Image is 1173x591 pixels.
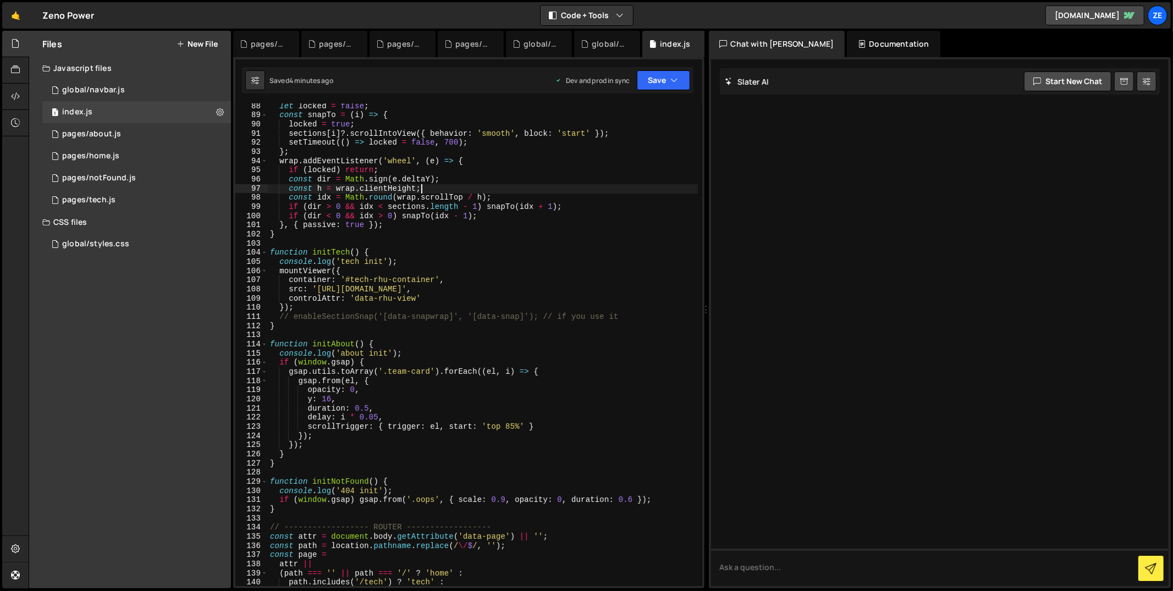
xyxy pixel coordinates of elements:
[235,212,268,221] div: 100
[235,175,268,184] div: 96
[235,367,268,377] div: 117
[235,129,268,139] div: 91
[1148,5,1168,25] a: Ze
[42,145,231,167] div: 17319/48061.js
[541,5,633,25] button: Code + Tools
[592,38,627,49] div: global/styles.css
[555,76,630,85] div: Dev and prod in sync
[235,422,268,432] div: 123
[387,38,422,49] div: pages/tech.js
[709,31,845,57] div: Chat with [PERSON_NAME]
[42,79,231,101] div: 17319/48060.js
[235,495,268,505] div: 131
[42,101,231,123] div: 17319/48058.js
[235,377,268,386] div: 118
[235,395,268,404] div: 120
[42,9,95,22] div: Zeno Power
[235,550,268,560] div: 137
[235,487,268,496] div: 130
[235,184,268,194] div: 97
[62,107,92,117] div: index.js
[235,349,268,358] div: 115
[235,514,268,523] div: 133
[235,138,268,147] div: 92
[62,173,136,183] div: pages/notFound.js
[42,123,231,145] div: 17319/48063.js
[637,70,690,90] button: Save
[235,477,268,487] div: 129
[235,165,268,175] div: 95
[235,257,268,267] div: 105
[235,560,268,569] div: 138
[235,330,268,340] div: 113
[235,432,268,441] div: 124
[42,167,231,189] div: 17319/48064.js
[235,275,268,285] div: 107
[251,38,286,49] div: pages/notFound.js
[269,76,333,85] div: Saved
[235,220,268,230] div: 101
[235,322,268,331] div: 112
[235,385,268,395] div: 119
[235,459,268,468] div: 127
[235,450,268,459] div: 126
[235,523,268,532] div: 134
[62,239,129,249] div: global/styles.css
[235,147,268,157] div: 93
[62,129,121,139] div: pages/about.js
[524,38,559,49] div: global/navbar.js
[235,312,268,322] div: 111
[235,340,268,349] div: 114
[1045,5,1144,25] a: [DOMAIN_NAME]
[235,468,268,477] div: 128
[42,38,62,50] h2: Files
[235,578,268,587] div: 140
[177,40,218,48] button: New File
[235,294,268,303] div: 109
[1024,71,1111,91] button: Start new chat
[62,151,119,161] div: pages/home.js
[235,230,268,239] div: 102
[725,76,769,87] h2: Slater AI
[235,102,268,111] div: 88
[42,189,231,211] div: 17319/48062.js
[62,195,115,205] div: pages/tech.js
[235,239,268,248] div: 103
[235,413,268,422] div: 122
[235,157,268,166] div: 94
[235,111,268,120] div: 89
[847,31,940,57] div: Documentation
[235,532,268,542] div: 135
[660,38,690,49] div: index.js
[29,57,231,79] div: Javascript files
[235,440,268,450] div: 125
[235,542,268,551] div: 136
[235,202,268,212] div: 99
[319,38,354,49] div: pages/about.js
[235,285,268,294] div: 108
[235,303,268,312] div: 110
[235,358,268,367] div: 116
[235,248,268,257] div: 104
[235,120,268,129] div: 90
[235,193,268,202] div: 98
[235,569,268,578] div: 139
[455,38,491,49] div: pages/home.js
[52,109,58,118] span: 1
[62,85,125,95] div: global/navbar.js
[235,404,268,413] div: 121
[29,211,231,233] div: CSS files
[289,76,333,85] div: 4 minutes ago
[2,2,29,29] a: 🤙
[42,233,231,255] div: 17319/48059.css
[235,505,268,514] div: 132
[235,267,268,276] div: 106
